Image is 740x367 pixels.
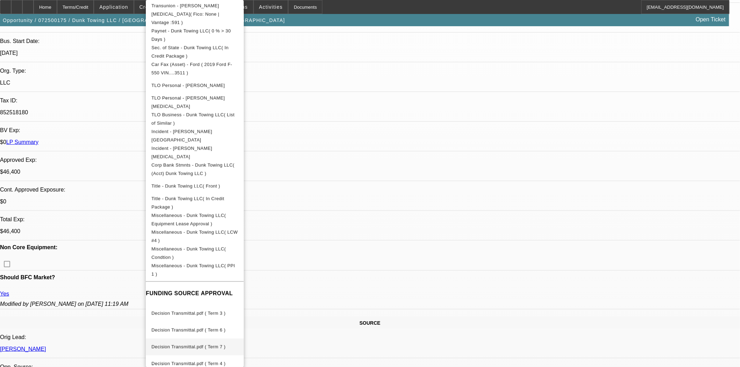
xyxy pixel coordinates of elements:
span: Corp Bank Stmnts - Dunk Towing LLC( (Acct) Dunk Towing LLC ) [151,163,234,176]
span: Sec. of State - Dunk Towing LLC( In Credit Package ) [151,45,229,59]
button: Decision Transmittal.pdf ( Term 3 ) [146,305,244,322]
button: Miscellaneous - Dunk Towing LLC( LCW #4 ) [146,228,244,245]
button: Transunion - Whitley, Nikita( Fico: None | Vantage :591 ) [146,2,244,27]
span: Decision Transmittal.pdf ( Term 3 ) [151,311,226,316]
span: TLO Business - Dunk Towing LLC( List of Similar ) [151,112,235,126]
button: Decision Transmittal.pdf ( Term 7 ) [146,339,244,355]
button: Title - Dunk Towing LLC( Front ) [146,178,244,195]
button: Title - Dunk Towing LLC( In Credit Package ) [146,195,244,211]
span: Miscellaneous - Dunk Towing LLC( PPI 1 ) [151,263,235,277]
h4: FUNDING SOURCE APPROVAL [146,289,244,298]
button: Paynet - Dunk Towing LLC( 0 % > 30 Days ) [146,27,244,44]
button: Corp Bank Stmnts - Dunk Towing LLC( (Acct) Dunk Towing LLC ) [146,161,244,178]
span: TLO Personal - [PERSON_NAME][MEDICAL_DATA] [151,95,225,109]
span: Decision Transmittal.pdf ( Term 4 ) [151,361,226,366]
button: Incident - Whitley, Nikita [146,144,244,161]
span: Incident - [PERSON_NAME][MEDICAL_DATA] [151,146,212,159]
span: Decision Transmittal.pdf ( Term 6 ) [151,328,226,333]
span: Title - Dunk Towing LLC( Front ) [151,183,220,189]
span: Title - Dunk Towing LLC( In Credit Package ) [151,196,224,210]
button: Car Fax (Asset) - Ford ( 2019 Ford F-550 VIN....3511 ) [146,60,244,77]
span: Miscellaneous - Dunk Towing LLC( Condtion ) [151,246,226,260]
button: Miscellaneous - Dunk Towing LLC( Equipment Lease Approval ) [146,211,244,228]
span: Miscellaneous - Dunk Towing LLC( LCW #4 ) [151,230,238,243]
span: Paynet - Dunk Towing LLC( 0 % > 30 Days ) [151,28,231,42]
button: Miscellaneous - Dunk Towing LLC( PPI 1 ) [146,262,244,279]
button: TLO Personal - Whitley, Nikita [146,94,244,111]
button: Decision Transmittal.pdf ( Term 6 ) [146,322,244,339]
button: Sec. of State - Dunk Towing LLC( In Credit Package ) [146,44,244,60]
button: Miscellaneous - Dunk Towing LLC( Condtion ) [146,245,244,262]
span: Decision Transmittal.pdf ( Term 7 ) [151,344,226,350]
span: Transunion - [PERSON_NAME][MEDICAL_DATA]( Fico: None | Vantage :591 ) [151,3,219,25]
span: Miscellaneous - Dunk Towing LLC( Equipment Lease Approval ) [151,213,226,226]
button: TLO Personal - Whitley, Jajuan [146,77,244,94]
span: Incident - [PERSON_NAME][GEOGRAPHIC_DATA] [151,129,212,143]
span: TLO Personal - [PERSON_NAME] [151,83,225,88]
span: Car Fax (Asset) - Ford ( 2019 Ford F-550 VIN....3511 ) [151,62,232,75]
button: Incident - Whitley, Jajuan [146,128,244,144]
button: TLO Business - Dunk Towing LLC( List of Similar ) [146,111,244,128]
